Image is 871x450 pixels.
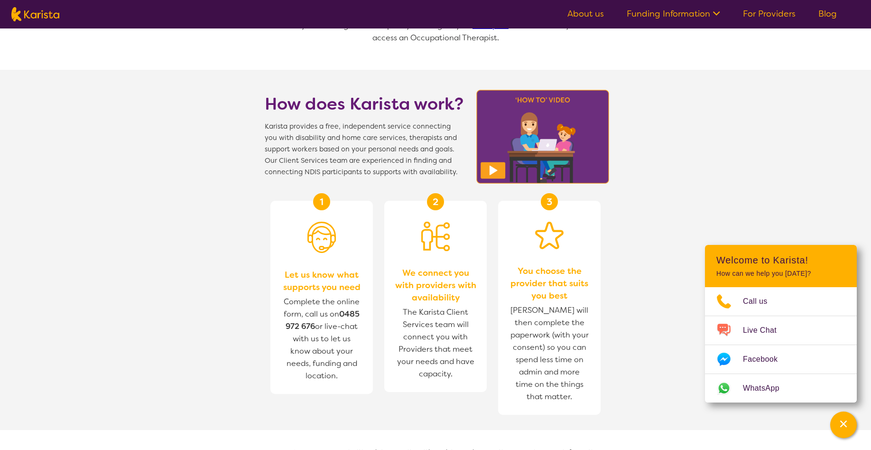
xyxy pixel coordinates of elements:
[743,294,779,309] span: Call us
[280,269,363,293] span: Let us know what supports you need
[394,267,477,304] span: We connect you with providers with availability
[11,7,59,21] img: Karista logo
[394,304,477,383] span: The Karista Client Services team will connect you with Providers that meet your needs and have ca...
[705,245,857,403] div: Channel Menu
[818,8,837,19] a: Blog
[535,222,564,249] img: Star icon
[307,222,336,253] img: Person with headset icon
[508,265,591,302] span: You choose the provider that suits you best
[567,8,604,19] a: About us
[627,8,720,19] a: Funding Information
[508,302,591,405] span: [PERSON_NAME] will then complete the paperwork (with your consent) so you can spend less time on ...
[284,297,360,381] span: Complete the online form, call us on or live-chat with us to let us know about your needs, fundin...
[473,87,612,187] img: Karista video
[743,352,789,366] span: Facebook
[743,381,791,395] span: WhatsApp
[265,93,464,115] h1: How does Karista work?
[743,8,796,19] a: For Providers
[265,121,464,178] span: Karista provides a free, independent service connecting you with disability and home care service...
[705,287,857,403] ul: Choose channel
[313,193,330,210] div: 1
[716,254,845,266] h2: Welcome to Karista!
[427,193,444,210] div: 2
[705,374,857,403] a: Web link opens in a new tab.
[541,193,558,210] div: 3
[421,222,450,251] img: Person being matched to services icon
[716,270,845,278] p: How can we help you [DATE]?
[743,323,788,337] span: Live Chat
[830,412,857,438] button: Channel Menu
